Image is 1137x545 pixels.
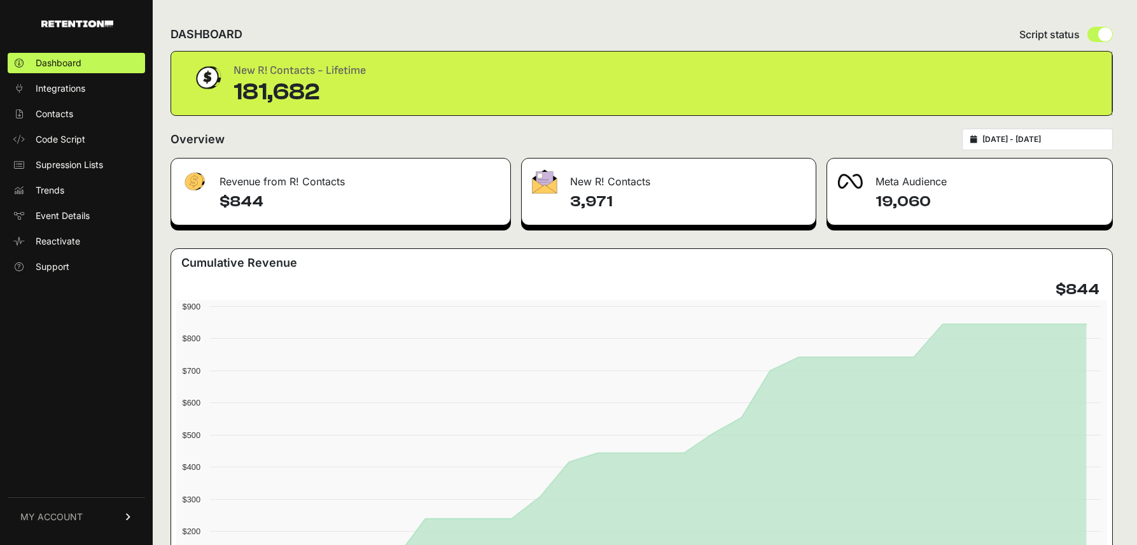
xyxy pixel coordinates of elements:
a: Supression Lists [8,155,145,175]
span: Dashboard [36,57,81,69]
span: MY ACCOUNT [20,511,83,523]
img: Retention.com [41,20,113,27]
h4: $844 [220,192,500,212]
span: Code Script [36,133,85,146]
div: New R! Contacts [522,159,816,197]
text: $900 [183,302,200,311]
h4: 19,060 [875,192,1102,212]
h2: DASHBOARD [171,25,242,43]
a: MY ACCOUNT [8,497,145,536]
h2: Overview [171,131,225,148]
span: Contacts [36,108,73,120]
text: $400 [183,462,200,472]
a: Integrations [8,78,145,99]
text: $500 [183,430,200,440]
div: Revenue from R! Contacts [171,159,510,197]
span: Integrations [36,82,85,95]
img: dollar-coin-05c43ed7efb7bc0c12610022525b4bbbb207c7efeef5aecc26f025e68dcafac9.png [192,62,223,94]
h3: Cumulative Revenue [181,254,297,272]
span: Reactivate [36,235,80,248]
a: Contacts [8,104,145,124]
span: Supression Lists [36,159,103,171]
div: New R! Contacts - Lifetime [234,62,366,80]
a: Event Details [8,206,145,226]
span: Trends [36,184,64,197]
a: Support [8,257,145,277]
span: Script status [1019,27,1080,42]
text: $700 [183,366,200,376]
h4: $844 [1056,280,1099,300]
span: Support [36,260,69,273]
a: Code Script [8,129,145,150]
img: fa-envelope-19ae18322b30453b285274b1b8af3d052b27d846a4fbe8435d1a52b978f639a2.png [532,169,557,194]
span: Event Details [36,209,90,222]
div: 181,682 [234,80,366,105]
img: fa-dollar-13500eef13a19c4ab2b9ed9ad552e47b0d9fc28b02b83b90ba0e00f96d6372e9.png [181,169,207,194]
a: Trends [8,180,145,201]
text: $300 [183,495,200,504]
text: $600 [183,398,200,407]
text: $800 [183,334,200,343]
text: $200 [183,527,200,536]
img: fa-meta-2f981b61bb99beabf952f7030308934f19ce035c18b003e963880cc3fabeebb7.png [837,174,863,189]
a: Dashboard [8,53,145,73]
h4: 3,971 [570,192,806,212]
a: Reactivate [8,231,145,251]
div: Meta Audience [827,159,1112,197]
